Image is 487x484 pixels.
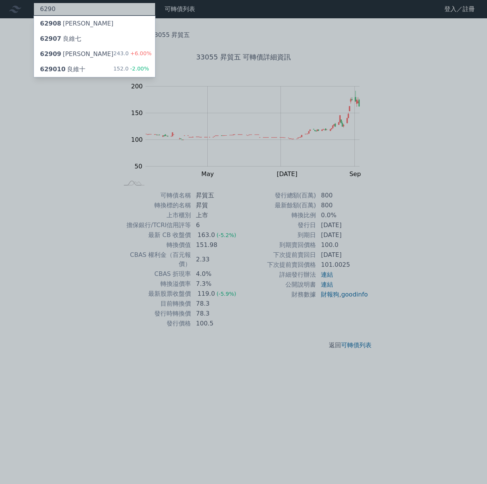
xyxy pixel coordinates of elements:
[114,50,152,59] div: 243.0
[40,50,114,59] div: [PERSON_NAME]
[40,65,85,74] div: 良維十
[113,65,149,74] div: 152.0
[40,20,61,27] span: 62908
[40,50,61,58] span: 62909
[34,46,155,62] a: 62909[PERSON_NAME] 243.0+6.00%
[129,50,152,56] span: +6.00%
[34,31,155,46] a: 62907良維七
[34,62,155,77] a: 629010良維十 152.0-2.00%
[34,16,155,31] a: 62908[PERSON_NAME]
[40,35,61,42] span: 62907
[449,447,487,484] iframe: Chat Widget
[40,34,81,43] div: 良維七
[449,447,487,484] div: 聊天小工具
[128,66,149,72] span: -2.00%
[40,19,114,28] div: [PERSON_NAME]
[40,66,66,73] span: 629010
